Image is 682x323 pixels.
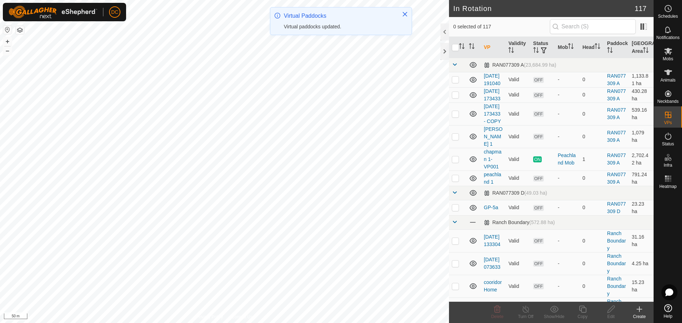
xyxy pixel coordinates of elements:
span: Status [662,142,674,146]
a: peachland 1 [484,172,501,185]
td: 0 [580,275,604,297]
th: Status [530,37,555,58]
td: 0 [580,72,604,87]
a: Ranch Boundary [607,253,626,274]
a: Contact Us [232,314,253,320]
div: Peachland Mob [558,152,577,167]
th: Head [580,37,604,58]
span: Notifications [656,35,680,40]
p-sorticon: Activate to sort [508,48,514,54]
div: RAN077309 D [484,190,547,196]
td: 1,079 ha [629,125,654,148]
a: [PERSON_NAME] 1 [484,126,503,147]
p-sorticon: Activate to sort [607,48,613,54]
a: [DATE] 173433 - COPY [484,104,501,124]
span: OFF [533,111,544,117]
a: Ranch Boundary [607,299,626,319]
td: 0 [580,200,604,215]
td: 430.28 ha [629,87,654,102]
button: – [3,46,12,55]
div: - [558,260,577,267]
span: OFF [533,176,544,182]
td: 0 [580,229,604,252]
td: Valid [505,148,530,171]
a: chapman 1-VP001 [484,149,502,169]
div: - [558,283,577,290]
td: 0 [580,125,604,148]
a: RAN077309 A [607,130,626,143]
div: - [558,204,577,211]
td: Valid [505,102,530,125]
td: 0 [580,297,604,320]
span: OFF [533,261,544,267]
a: [DATE] 173433 [484,88,500,101]
div: Virtual Paddocks [284,12,395,20]
span: OFF [533,205,544,211]
div: Virtual paddocks updated. [284,23,395,30]
img: Gallagher Logo [9,6,97,18]
input: Search (S) [550,19,636,34]
button: + [3,37,12,46]
span: Schedules [658,14,678,18]
td: Valid [505,125,530,148]
span: DC [111,9,118,16]
div: Copy [568,313,597,320]
span: OFF [533,283,544,289]
td: Valid [505,171,530,186]
td: 1 [580,148,604,171]
p-sorticon: Activate to sort [469,44,475,50]
span: OFF [533,134,544,140]
td: Valid [505,200,530,215]
a: Ranch Boundary [607,230,626,251]
div: RAN077309 A [484,62,556,68]
a: RAN077309 A [607,172,626,185]
span: OFF [533,77,544,83]
th: VP [481,37,505,58]
span: OFF [533,238,544,244]
div: Create [625,313,654,320]
p-sorticon: Activate to sort [568,44,574,50]
h2: In Rotation [453,4,635,13]
th: Paddock [604,37,629,58]
a: [DATE] 133304 [484,234,500,247]
a: GP-5a [484,205,498,210]
td: 90.95 ha [629,297,654,320]
td: 0 [580,87,604,102]
button: Map Layers [16,26,24,34]
a: Privacy Policy [196,314,223,320]
td: Valid [505,87,530,102]
p-sorticon: Activate to sort [643,48,649,54]
a: [DATE] 191040 [484,73,500,86]
td: 31.16 ha [629,229,654,252]
span: (49.03 ha) [524,190,547,196]
a: Help [654,301,682,321]
span: 117 [635,3,646,14]
td: 0 [580,252,604,275]
span: Animals [660,78,676,82]
div: Show/Hide [540,313,568,320]
span: (572.88 ha) [529,219,555,225]
button: Close [400,9,410,19]
p-sorticon: Activate to sort [533,48,539,54]
td: 15.23 ha [629,275,654,297]
a: cooridorHome [484,279,502,293]
a: RAN077309 A [607,73,626,86]
span: Mobs [663,57,673,61]
span: Help [664,314,672,318]
td: 4.25 ha [629,252,654,275]
td: 539.16 ha [629,102,654,125]
span: (23,684.99 ha) [524,62,556,68]
td: Valid [505,275,530,297]
button: Reset Map [3,26,12,34]
div: Ranch Boundary [484,219,555,225]
a: RAN077309 D [607,201,626,214]
div: - [558,174,577,182]
div: Turn Off [511,313,540,320]
td: Valid [505,252,530,275]
td: 791.24 ha [629,171,654,186]
div: - [558,76,577,83]
span: Delete [491,314,504,319]
a: RAN077309 A [607,152,626,166]
span: VPs [664,121,672,125]
td: 0 [580,102,604,125]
